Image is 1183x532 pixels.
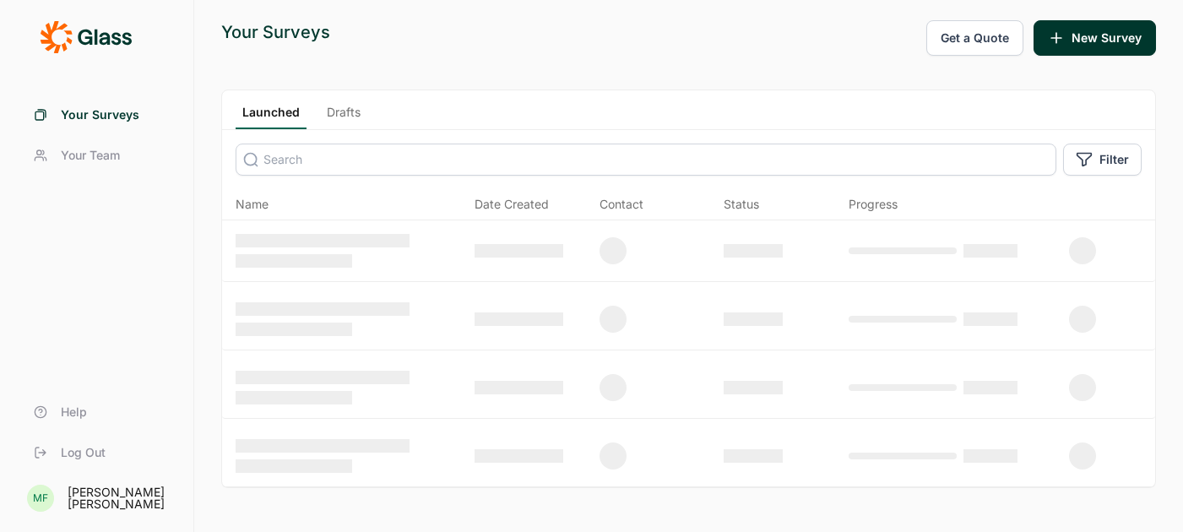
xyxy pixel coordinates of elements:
span: Log Out [61,444,106,461]
span: Your Surveys [61,106,139,123]
div: Your Surveys [221,20,330,44]
input: Search [236,144,1056,176]
div: [PERSON_NAME] [PERSON_NAME] [68,486,173,510]
button: New Survey [1034,20,1156,56]
div: Contact [600,196,643,213]
span: Filter [1099,151,1129,168]
div: MF [27,485,54,512]
span: Date Created [475,196,549,213]
div: Progress [849,196,898,213]
a: Launched [236,104,307,129]
span: Help [61,404,87,421]
span: Name [236,196,269,213]
a: Drafts [320,104,367,129]
div: Status [724,196,759,213]
span: Your Team [61,147,120,164]
button: Get a Quote [926,20,1023,56]
button: Filter [1063,144,1142,176]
